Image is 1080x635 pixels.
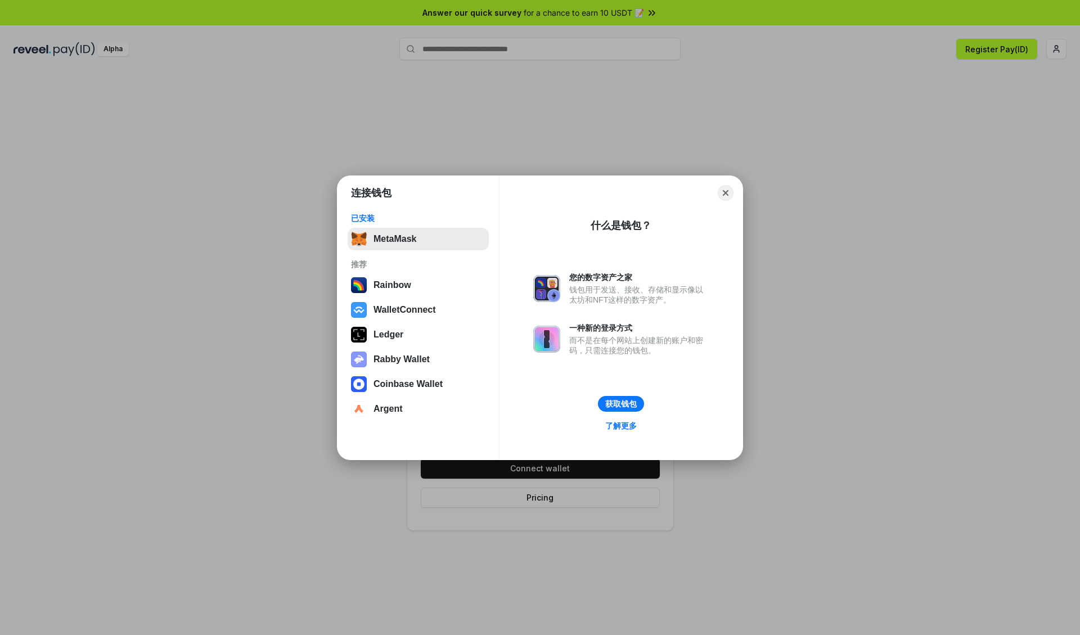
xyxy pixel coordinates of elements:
[351,186,391,200] h1: 连接钱包
[351,327,367,343] img: svg+xml,%3Csvg%20xmlns%3D%22http%3A%2F%2Fwww.w3.org%2F2000%2Fsvg%22%20width%3D%2228%22%20height%3...
[591,219,651,232] div: 什么是钱包？
[348,323,489,346] button: Ledger
[569,335,709,355] div: 而不是在每个网站上创建新的账户和密码，只需连接您的钱包。
[533,326,560,353] img: svg+xml,%3Csvg%20xmlns%3D%22http%3A%2F%2Fwww.w3.org%2F2000%2Fsvg%22%20fill%3D%22none%22%20viewBox...
[351,213,485,223] div: 已安装
[569,285,709,305] div: 钱包用于发送、接收、存储和显示像以太坊和NFT这样的数字资产。
[373,354,430,364] div: Rabby Wallet
[351,376,367,392] img: svg+xml,%3Csvg%20width%3D%2228%22%20height%3D%2228%22%20viewBox%3D%220%200%2028%2028%22%20fill%3D...
[605,399,637,409] div: 获取钱包
[569,323,709,333] div: 一种新的登录方式
[533,275,560,302] img: svg+xml,%3Csvg%20xmlns%3D%22http%3A%2F%2Fwww.w3.org%2F2000%2Fsvg%22%20fill%3D%22none%22%20viewBox...
[348,299,489,321] button: WalletConnect
[605,421,637,431] div: 了解更多
[569,272,709,282] div: 您的数字资产之家
[373,330,403,340] div: Ledger
[348,228,489,250] button: MetaMask
[718,185,733,201] button: Close
[351,401,367,417] img: svg+xml,%3Csvg%20width%3D%2228%22%20height%3D%2228%22%20viewBox%3D%220%200%2028%2028%22%20fill%3D...
[348,373,489,395] button: Coinbase Wallet
[598,396,644,412] button: 获取钱包
[348,398,489,420] button: Argent
[351,302,367,318] img: svg+xml,%3Csvg%20width%3D%2228%22%20height%3D%2228%22%20viewBox%3D%220%200%2028%2028%22%20fill%3D...
[373,280,411,290] div: Rainbow
[373,404,403,414] div: Argent
[351,231,367,247] img: svg+xml,%3Csvg%20fill%3D%22none%22%20height%3D%2233%22%20viewBox%3D%220%200%2035%2033%22%20width%...
[348,348,489,371] button: Rabby Wallet
[351,259,485,269] div: 推荐
[348,274,489,296] button: Rainbow
[598,418,643,433] a: 了解更多
[373,234,416,244] div: MetaMask
[373,379,443,389] div: Coinbase Wallet
[351,277,367,293] img: svg+xml,%3Csvg%20width%3D%22120%22%20height%3D%22120%22%20viewBox%3D%220%200%20120%20120%22%20fil...
[351,352,367,367] img: svg+xml,%3Csvg%20xmlns%3D%22http%3A%2F%2Fwww.w3.org%2F2000%2Fsvg%22%20fill%3D%22none%22%20viewBox...
[373,305,436,315] div: WalletConnect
